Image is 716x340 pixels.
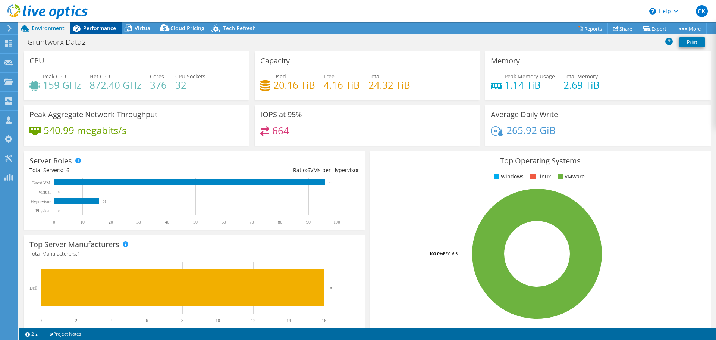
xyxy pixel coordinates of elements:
[696,5,708,17] span: CK
[181,318,183,323] text: 8
[368,73,381,80] span: Total
[286,318,291,323] text: 14
[44,126,126,134] h4: 540.99 megabits/s
[53,219,55,225] text: 0
[260,57,290,65] h3: Capacity
[29,240,119,249] h3: Top Server Manufacturers
[222,219,226,225] text: 60
[58,209,60,213] text: 0
[29,286,37,291] text: Dell
[58,190,60,194] text: 0
[29,166,194,174] div: Total Servers:
[77,250,80,257] span: 1
[165,219,169,225] text: 40
[135,25,152,32] span: Virtual
[146,318,148,323] text: 6
[492,172,524,181] li: Windows
[563,73,598,80] span: Total Memory
[32,180,50,185] text: Guest VM
[43,73,66,80] span: Peak CPU
[175,73,205,80] span: CPU Sockets
[249,219,254,225] text: 70
[556,172,585,181] li: VMware
[223,25,256,32] span: Tech Refresh
[75,318,77,323] text: 2
[251,318,255,323] text: 12
[40,318,42,323] text: 0
[324,73,335,80] span: Free
[563,81,600,89] h4: 2.69 TiB
[505,73,555,80] span: Peak Memory Usage
[29,157,72,165] h3: Server Roles
[109,219,113,225] text: 20
[368,81,410,89] h4: 24.32 TiB
[638,23,672,34] a: Export
[328,286,332,290] text: 16
[324,81,360,89] h4: 4.16 TiB
[150,73,164,80] span: Cores
[29,250,359,258] h4: Total Manufacturers:
[35,208,51,213] text: Physical
[103,200,107,203] text: 16
[32,25,65,32] span: Environment
[150,81,167,89] h4: 376
[29,110,157,119] h3: Peak Aggregate Network Throughput
[272,127,289,135] h4: 664
[306,219,311,225] text: 90
[193,219,198,225] text: 50
[491,110,558,119] h3: Average Daily Write
[679,37,705,47] a: Print
[89,81,141,89] h4: 872.40 GHz
[110,318,113,323] text: 4
[89,73,110,80] span: Net CPU
[278,219,282,225] text: 80
[572,23,608,34] a: Reports
[376,157,705,165] h3: Top Operating Systems
[38,190,51,195] text: Virtual
[194,166,359,174] div: Ratio: VMs per Hypervisor
[43,329,87,339] a: Project Notes
[307,166,310,174] span: 6
[672,23,707,34] a: More
[136,219,141,225] text: 30
[329,181,333,185] text: 96
[20,329,43,339] a: 2
[29,57,44,65] h3: CPU
[505,81,555,89] h4: 1.14 TiB
[63,166,69,174] span: 16
[443,251,458,256] tspan: ESXi 6.5
[506,126,556,134] h4: 265.92 GiB
[43,81,81,89] h4: 159 GHz
[170,25,204,32] span: Cloud Pricing
[80,219,85,225] text: 10
[322,318,326,323] text: 16
[429,251,443,256] tspan: 100.0%
[31,199,51,204] text: Hypervisor
[333,219,340,225] text: 100
[216,318,220,323] text: 10
[649,8,656,15] svg: \n
[24,38,97,46] h1: Gruntworx Data2
[175,81,205,89] h4: 32
[83,25,116,32] span: Performance
[528,172,551,181] li: Linux
[607,23,638,34] a: Share
[273,73,286,80] span: Used
[273,81,315,89] h4: 20.16 TiB
[260,110,302,119] h3: IOPS at 95%
[491,57,520,65] h3: Memory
